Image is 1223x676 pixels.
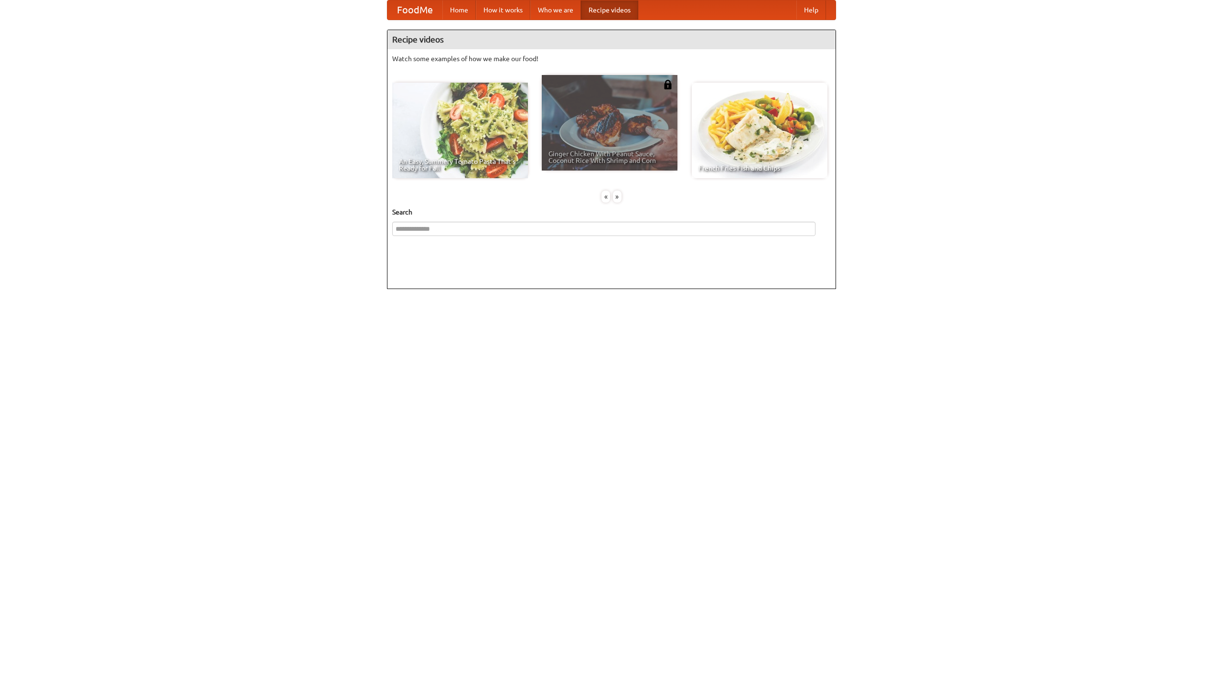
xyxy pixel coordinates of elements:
[698,165,821,172] span: French Fries Fish and Chips
[530,0,581,20] a: Who we are
[399,158,521,172] span: An Easy, Summery Tomato Pasta That's Ready for Fall
[796,0,826,20] a: Help
[392,207,831,217] h5: Search
[392,83,528,178] a: An Easy, Summery Tomato Pasta That's Ready for Fall
[442,0,476,20] a: Home
[476,0,530,20] a: How it works
[387,0,442,20] a: FoodMe
[692,83,827,178] a: French Fries Fish and Chips
[601,191,610,203] div: «
[392,54,831,64] p: Watch some examples of how we make our food!
[663,80,673,89] img: 483408.png
[613,191,622,203] div: »
[581,0,638,20] a: Recipe videos
[387,30,836,49] h4: Recipe videos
